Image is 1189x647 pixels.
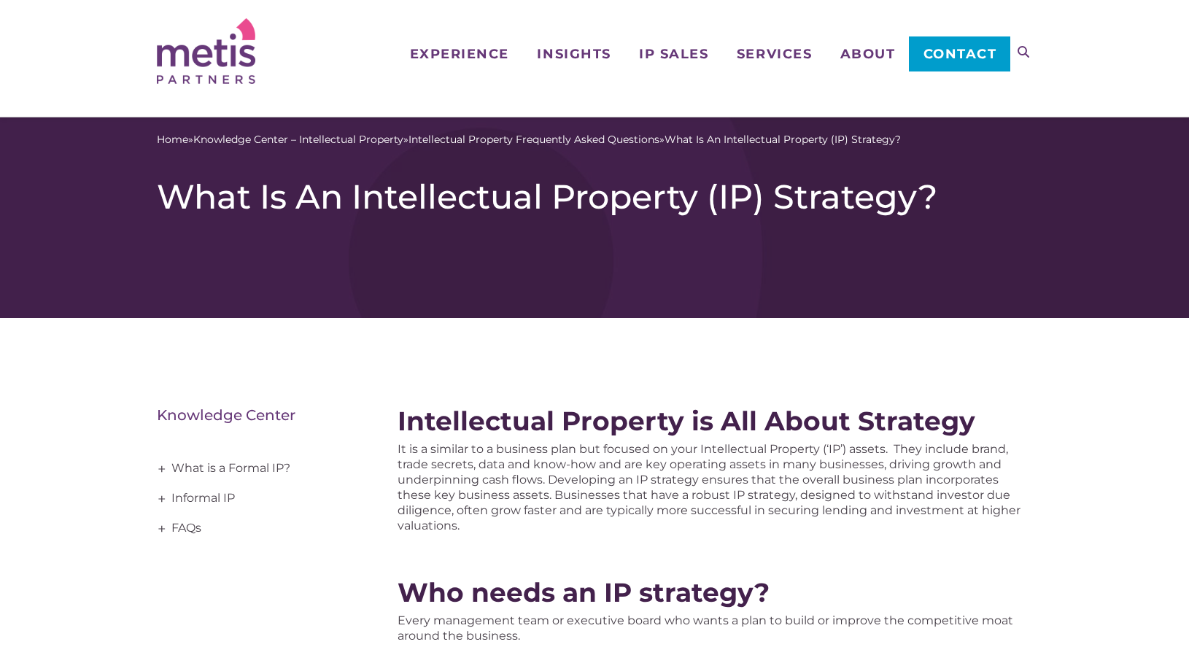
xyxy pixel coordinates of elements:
[398,441,1032,533] p: It is a similar to a business plan but focused on your Intellectual Property (‘IP’) assets. They ...
[410,47,509,61] span: Experience
[157,18,255,84] img: Metis Partners
[154,514,170,543] span: +
[398,613,1032,643] p: Every management team or executive board who wants a plan to build or improve the competitive moa...
[398,405,975,437] strong: Intellectual Property is All About Strategy
[665,132,901,147] span: What Is An Intellectual Property (IP) Strategy?
[157,177,1032,217] h1: What Is An Intellectual Property (IP) Strategy?
[537,47,611,61] span: Insights
[154,454,170,484] span: +
[157,132,901,147] span: » » »
[157,132,188,147] a: Home
[840,47,896,61] span: About
[157,514,354,543] a: FAQs
[193,132,403,147] a: Knowledge Center – Intellectual Property
[398,576,770,608] strong: Who needs an IP strategy?
[154,484,170,514] span: +
[639,47,708,61] span: IP Sales
[923,47,997,61] span: Contact
[909,36,1010,71] a: Contact
[157,406,295,424] a: Knowledge Center
[157,454,354,484] a: What is a Formal IP?
[737,47,812,61] span: Services
[408,132,659,147] a: Intellectual Property Frequently Asked Questions
[157,484,354,514] a: Informal IP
